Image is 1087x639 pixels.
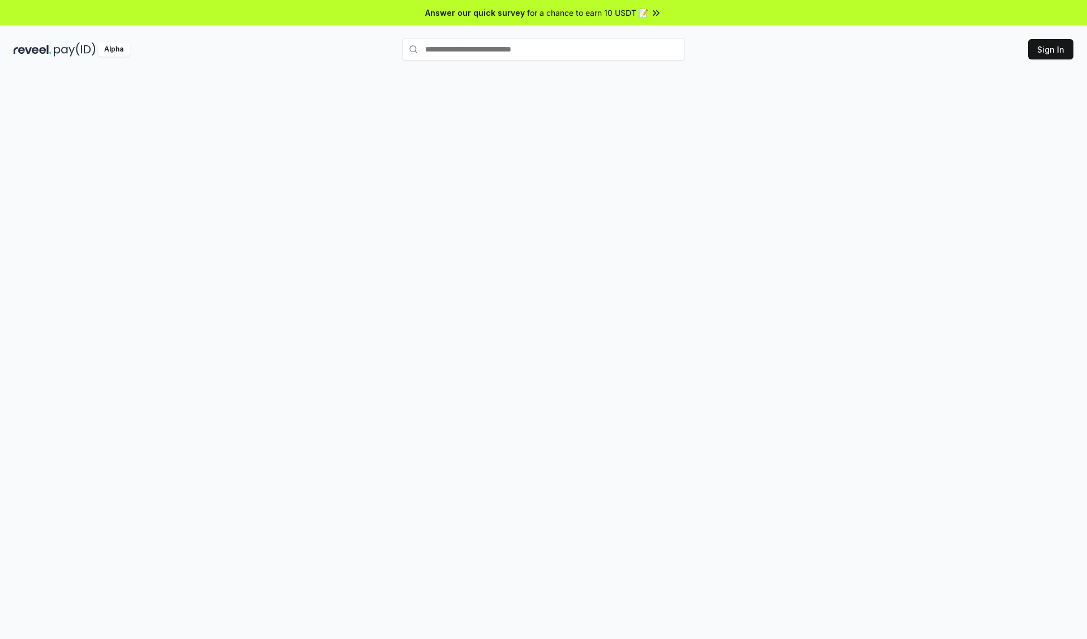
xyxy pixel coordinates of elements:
img: reveel_dark [14,42,52,57]
button: Sign In [1028,39,1073,59]
span: Answer our quick survey [425,7,525,19]
div: Alpha [98,42,130,57]
img: pay_id [54,42,96,57]
span: for a chance to earn 10 USDT 📝 [527,7,648,19]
